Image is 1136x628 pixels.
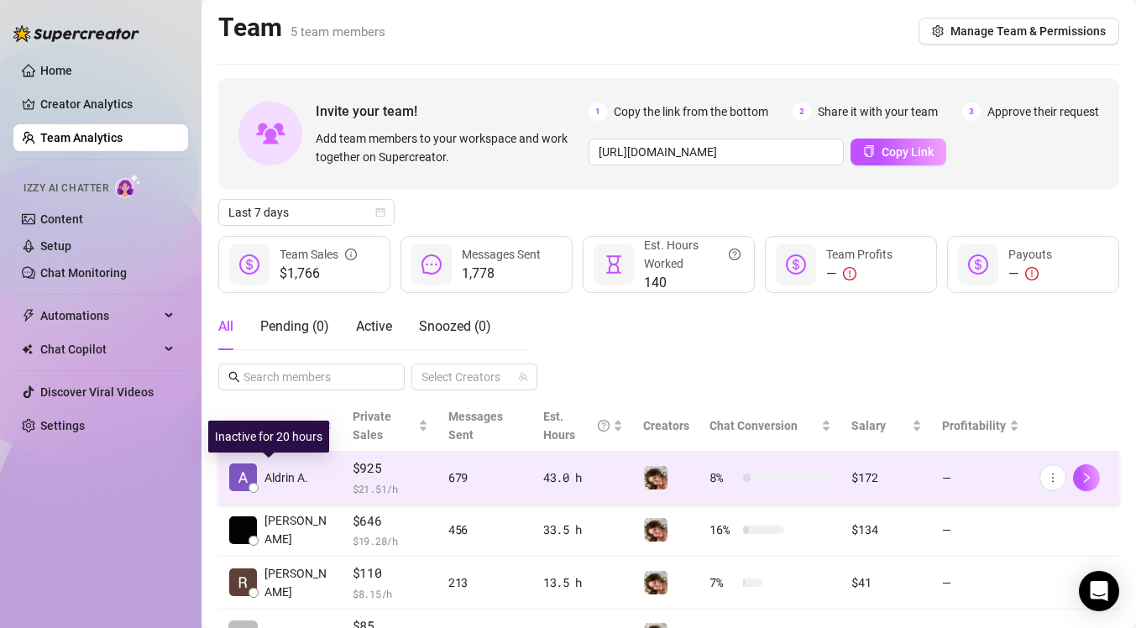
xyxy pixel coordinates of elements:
span: Payouts [1008,248,1052,261]
span: exclamation-circle [1025,267,1039,280]
img: logo-BBDzfeDw.svg [13,25,139,42]
span: 5 team members [291,24,385,39]
span: Messages Sent [462,248,541,261]
span: $ 19.28 /h [353,532,428,549]
div: Pending ( 0 ) [260,317,329,337]
img: Amber [644,571,667,594]
span: more [1047,472,1059,484]
span: Snoozed ( 0 ) [419,318,491,334]
span: setting [932,25,944,37]
td: — [932,452,1029,505]
img: Chat Copilot [22,343,33,355]
span: Private Sales [353,410,391,442]
button: Manage Team & Permissions [919,18,1119,44]
span: dollar-circle [786,254,806,275]
div: Team Sales [280,245,357,264]
th: Name [218,400,343,452]
div: $41 [851,573,921,592]
div: Open Intercom Messenger [1079,571,1119,611]
span: Izzy AI Chatter [24,181,108,196]
span: dollar-circle [239,254,259,275]
td: — [932,557,1029,610]
div: 456 [448,521,523,539]
span: team [518,372,528,382]
span: Add team members to your workspace and work together on Supercreator. [316,129,582,166]
img: Amber [644,466,667,489]
input: Search members [243,368,381,386]
span: 7 % [709,573,736,592]
span: Salary [851,419,886,432]
div: 213 [448,573,523,592]
img: AI Chatter [115,174,141,198]
a: Home [40,64,72,77]
a: Content [40,212,83,226]
div: All [218,317,233,337]
span: copy [863,145,875,157]
div: 43.0 h [543,468,624,487]
h2: Team [218,12,385,44]
span: Copy the link from the bottom [614,102,768,121]
button: Copy Link [851,139,946,165]
span: $646 [353,511,428,531]
span: $110 [353,563,428,584]
span: 8 % [709,468,736,487]
span: 1 [589,102,607,121]
span: Aldrin A. [264,468,308,487]
div: Inactive for 20 hours [208,421,329,453]
span: info-circle [345,245,357,264]
th: Creators [633,400,699,452]
span: thunderbolt [22,309,35,322]
span: Team Profits [826,248,893,261]
span: dollar-circle [968,254,988,275]
span: Name [228,416,319,435]
span: 16 % [709,521,736,539]
span: question-circle [729,236,741,273]
div: — [826,264,893,284]
div: $172 [851,468,921,487]
span: question-circle [598,407,610,444]
span: [PERSON_NAME] [264,564,332,601]
span: hourglass [604,254,624,275]
div: 679 [448,468,523,487]
span: Copy Link [882,145,934,159]
a: Team Analytics [40,131,123,144]
div: 13.5 h [543,573,624,592]
span: Last 7 days [228,200,385,225]
div: 33.5 h [543,521,624,539]
a: Creator Analytics [40,91,175,118]
div: $134 [851,521,921,539]
span: calendar [375,207,385,217]
span: Automations [40,302,160,329]
span: Share it with your team [818,102,938,121]
img: Angela Galo [229,516,257,544]
span: Invite your team! [316,101,589,122]
td: — [932,505,1029,557]
span: exclamation-circle [843,267,856,280]
span: Approve their request [987,102,1099,121]
span: 1,778 [462,264,541,284]
div: — [1008,264,1052,284]
span: 140 [644,273,741,293]
span: 2 [793,102,811,121]
div: Est. Hours [543,407,610,444]
span: Manage Team & Permissions [950,24,1106,38]
span: $1,766 [280,264,357,284]
span: message [421,254,442,275]
span: Profitability [942,419,1006,432]
img: Razil Suerte [229,568,257,596]
a: Chat Monitoring [40,266,127,280]
span: $ 21.51 /h [353,480,428,497]
span: right [1081,472,1092,484]
span: Active [356,318,392,334]
span: Chat Copilot [40,336,160,363]
span: search [228,371,240,383]
a: Discover Viral Videos [40,385,154,399]
span: [PERSON_NAME] [264,511,332,548]
a: Setup [40,239,71,253]
span: $ 8.15 /h [353,585,428,602]
span: Chat Conversion [709,419,798,432]
span: $925 [353,458,428,479]
span: 3 [962,102,981,121]
a: Settings [40,419,85,432]
div: Est. Hours Worked [644,236,741,273]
